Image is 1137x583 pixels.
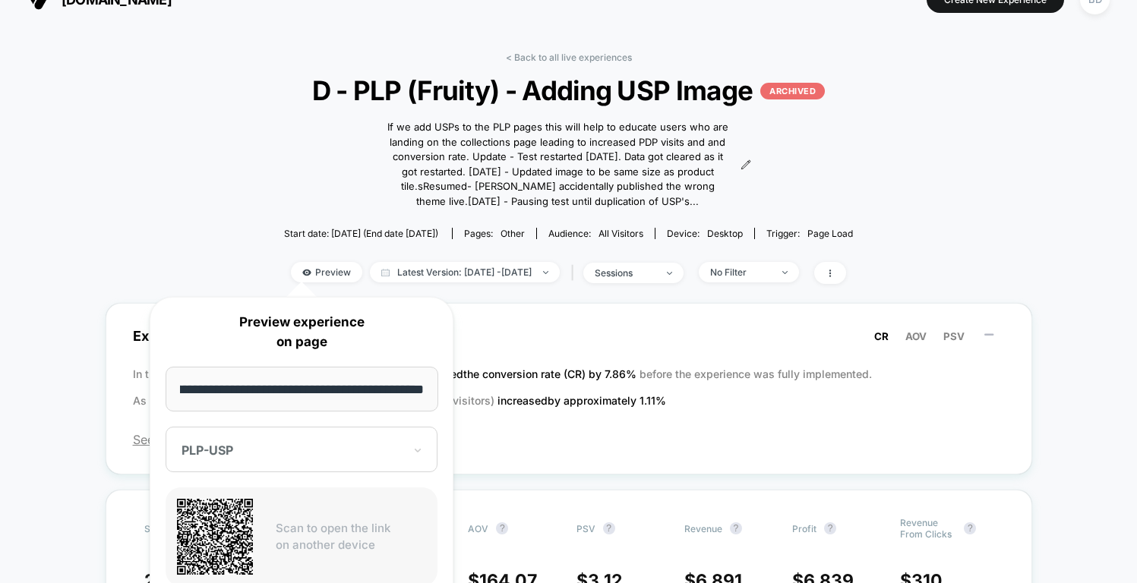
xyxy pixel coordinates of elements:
button: PSV [939,329,969,343]
div: Audience: [548,228,643,239]
span: D - PLP (Fruity) - Adding USP Image [295,74,842,106]
span: Page Load [807,228,853,239]
img: calendar [381,269,390,276]
span: All Visitors [599,228,643,239]
button: ? [730,522,742,534]
span: the new variation increased the conversion rate (CR) by 7.86 % [326,367,640,380]
span: PSV [576,523,595,534]
button: AOV [901,329,931,343]
button: ? [964,522,976,534]
a: < Back to all live experiences [506,52,632,63]
span: Profit [792,523,816,534]
span: AOV [468,523,488,534]
span: Latest Version: [DATE] - [DATE] [370,262,560,282]
span: Device: [655,228,754,239]
span: CR [874,330,889,342]
span: Revenue [684,523,722,534]
button: CR [870,329,893,343]
div: Trigger: [766,228,853,239]
img: end [782,271,788,274]
span: | [567,262,583,284]
p: Preview experience on page [166,313,437,351]
button: ? [496,522,508,534]
button: ? [824,522,836,534]
span: PSV [943,330,965,342]
span: Revenue From Clicks [900,517,956,540]
span: increased by approximately 1.11 % [497,394,666,407]
p: ARCHIVED [760,83,825,99]
span: Start date: [DATE] (End date [DATE]) [284,228,438,239]
img: end [543,271,548,274]
span: If we add USPs to the PLP pages this will help to educate users who are landing on the collection... [387,120,729,209]
p: In the latest A/B test (run for 41 days), before the experience was fully implemented. As a resul... [133,361,1005,414]
div: sessions [595,267,655,279]
span: Experience Summary (Conversion Rate) [133,319,1005,353]
span: AOV [905,330,927,342]
div: No Filter [710,266,771,278]
p: Scan to open the link on another device [276,520,426,554]
span: See the latest version of the report [133,432,1005,447]
button: ? [603,522,615,534]
img: end [667,272,672,275]
span: Preview [291,262,362,282]
span: other [501,228,525,239]
span: desktop [707,228,743,239]
div: Pages: [464,228,525,239]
